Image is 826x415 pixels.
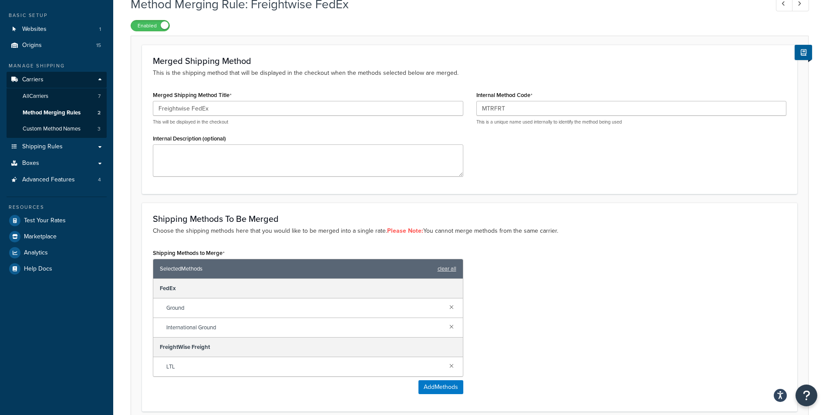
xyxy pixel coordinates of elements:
a: Advanced Features4 [7,172,107,188]
a: Shipping Rules [7,139,107,155]
li: Origins [7,37,107,54]
li: Carriers [7,72,107,138]
a: Analytics [7,245,107,261]
span: LTL [166,361,442,373]
a: Marketplace [7,229,107,244]
span: Advanced Features [22,176,75,184]
span: Carriers [22,76,44,84]
a: Carriers [7,72,107,88]
li: Custom Method Names [7,121,107,137]
a: clear all [438,263,456,275]
button: Show Help Docs [795,45,812,60]
span: All Carriers [23,93,48,100]
span: Help Docs [24,265,52,273]
span: Shipping Rules [22,143,63,151]
a: Boxes [7,155,107,171]
a: Websites1 [7,21,107,37]
span: Analytics [24,249,48,257]
span: Method Merging Rules [23,109,81,117]
span: 1 [99,26,101,33]
span: Custom Method Names [23,125,81,133]
label: Internal Description (optional) [153,135,226,142]
span: 15 [96,42,101,49]
span: Test Your Rates [24,217,66,224]
div: Basic Setup [7,12,107,19]
li: Method Merging Rules [7,105,107,121]
span: 3 [98,125,101,133]
a: Test Your Rates [7,213,107,228]
p: This is a unique name used internally to identify the method being used [476,119,787,125]
button: AddMethods [418,380,463,394]
span: Websites [22,26,47,33]
label: Enabled [131,20,169,31]
button: Open Resource Center [796,385,817,406]
div: FreightWise Freight [153,338,463,357]
a: Origins15 [7,37,107,54]
a: Custom Method Names3 [7,121,107,137]
li: Advanced Features [7,172,107,188]
span: Boxes [22,160,39,167]
a: Help Docs [7,261,107,277]
label: Merged Shipping Method Title [153,92,232,99]
h3: Merged Shipping Method [153,56,786,66]
li: Websites [7,21,107,37]
p: This will be displayed in the checkout [153,119,463,125]
span: 4 [98,176,101,184]
span: International Ground [166,321,442,334]
span: 2 [98,109,101,117]
div: Resources [7,204,107,211]
a: Method Merging Rules2 [7,105,107,121]
span: 7 [98,93,101,100]
span: Origins [22,42,42,49]
p: Choose the shipping methods here that you would like to be merged into a single rate. You cannot ... [153,226,786,236]
a: AllCarriers7 [7,88,107,104]
label: Shipping Methods to Merge [153,250,225,257]
h3: Shipping Methods To Be Merged [153,214,786,224]
div: FedEx [153,279,463,298]
p: This is the shipping method that will be displayed in the checkout when the methods selected belo... [153,68,786,78]
label: Internal Method Code [476,92,533,99]
span: Ground [166,302,442,314]
strong: Please Note: [387,226,423,235]
span: Marketplace [24,233,57,241]
span: Selected Methods [160,263,433,275]
div: Manage Shipping [7,62,107,70]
